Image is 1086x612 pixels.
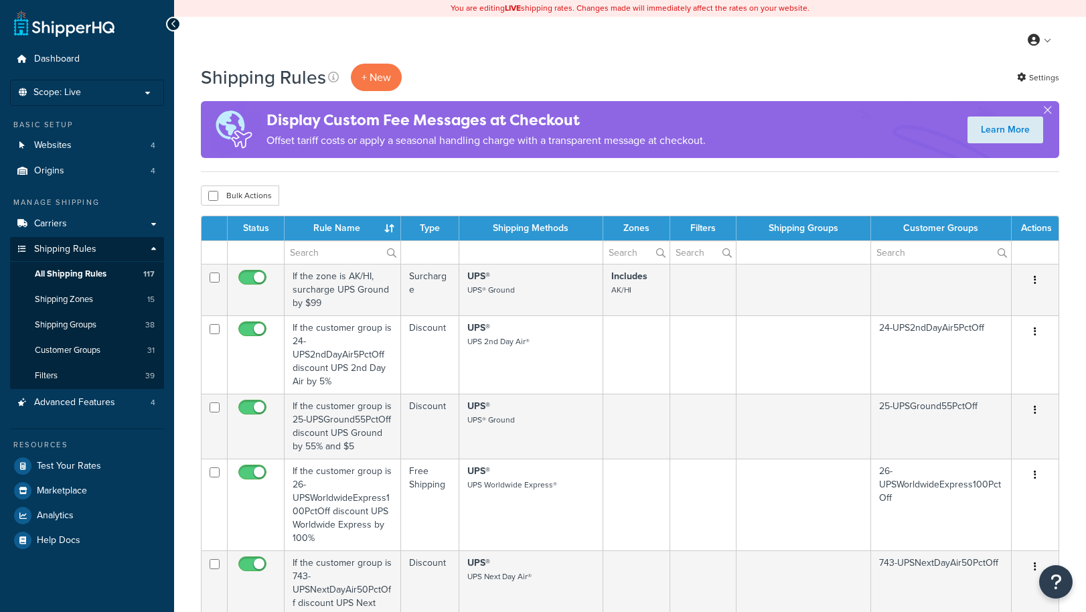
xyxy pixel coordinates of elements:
span: 117 [143,269,155,280]
a: Settings [1017,68,1059,87]
td: If the customer group is 24-UPS2ndDayAir5PctOff discount UPS 2nd Day Air by 5% [285,315,401,394]
strong: UPS® [467,464,490,478]
td: 24-UPS2ndDayAir5PctOff [871,315,1012,394]
p: Offset tariff costs or apply a seasonal handling charge with a transparent message at checkout. [266,131,706,150]
li: All Shipping Rules [10,262,164,287]
th: Shipping Methods [459,216,604,240]
li: Shipping Groups [10,313,164,337]
td: 26-UPSWorldwideExpress100PctOff [871,459,1012,550]
b: LIVE [505,2,521,14]
p: + New [351,64,402,91]
span: Carriers [34,218,67,230]
span: Test Your Rates [37,461,101,472]
span: 4 [151,165,155,177]
span: 39 [145,370,155,382]
small: UPS Next Day Air® [467,570,532,583]
th: Customer Groups [871,216,1012,240]
span: 4 [151,397,155,408]
td: If the customer group is 25-UPSGround55PctOff discount UPS Ground by 55% and $5 [285,394,401,459]
td: 25-UPSGround55PctOff [871,394,1012,459]
th: Shipping Groups [736,216,871,240]
strong: UPS® [467,269,490,283]
a: Shipping Rules [10,237,164,262]
li: Origins [10,159,164,183]
span: Shipping Groups [35,319,96,331]
a: Websites 4 [10,133,164,158]
span: Websites [34,140,72,151]
span: Origins [34,165,64,177]
td: Free Shipping [401,459,459,550]
li: Customer Groups [10,338,164,363]
a: All Shipping Rules 117 [10,262,164,287]
a: Marketplace [10,479,164,503]
span: Help Docs [37,535,80,546]
td: Discount [401,315,459,394]
span: Analytics [37,510,74,522]
span: 38 [145,319,155,331]
td: If the zone is AK/HI, surcharge UPS Ground by $99 [285,264,401,315]
small: UPS® Ground [467,414,515,426]
strong: UPS® [467,321,490,335]
li: Shipping Rules [10,237,164,390]
li: Advanced Features [10,390,164,415]
td: If the customer group is 26-UPSWorldwideExpress100PctOff discount UPS Worldwide Express by 100% [285,459,401,550]
small: AK/HI [611,284,631,296]
div: Basic Setup [10,119,164,131]
button: Bulk Actions [201,185,279,206]
span: 15 [147,294,155,305]
button: Open Resource Center [1039,565,1073,599]
div: Manage Shipping [10,197,164,208]
span: Shipping Zones [35,294,93,305]
li: Websites [10,133,164,158]
h1: Shipping Rules [201,64,326,90]
a: Origins 4 [10,159,164,183]
span: Shipping Rules [34,244,96,255]
input: Search [603,241,669,264]
input: Search [670,241,736,264]
th: Type [401,216,459,240]
span: Scope: Live [33,87,81,98]
span: 31 [147,345,155,356]
img: duties-banner-06bc72dcb5fe05cb3f9472aba00be2ae8eb53ab6f0d8bb03d382ba314ac3c341.png [201,101,266,158]
input: Search [871,241,1011,264]
th: Rule Name : activate to sort column ascending [285,216,401,240]
span: Filters [35,370,58,382]
h4: Display Custom Fee Messages at Checkout [266,109,706,131]
span: Marketplace [37,485,87,497]
a: Test Your Rates [10,454,164,478]
small: UPS Worldwide Express® [467,479,557,491]
th: Actions [1012,216,1059,240]
a: Shipping Groups 38 [10,313,164,337]
span: Advanced Features [34,397,115,408]
input: Search [285,241,400,264]
strong: Includes [611,269,647,283]
a: Learn More [967,117,1043,143]
a: Help Docs [10,528,164,552]
a: Advanced Features 4 [10,390,164,415]
strong: UPS® [467,556,490,570]
div: Resources [10,439,164,451]
th: Zones [603,216,670,240]
span: Dashboard [34,54,80,65]
a: Dashboard [10,47,164,72]
li: Filters [10,364,164,388]
span: Customer Groups [35,345,100,356]
td: Surcharge [401,264,459,315]
a: Carriers [10,212,164,236]
a: Shipping Zones 15 [10,287,164,312]
strong: UPS® [467,399,490,413]
a: Analytics [10,504,164,528]
li: Shipping Zones [10,287,164,312]
a: Customer Groups 31 [10,338,164,363]
small: UPS 2nd Day Air® [467,335,530,348]
a: ShipperHQ Home [14,10,114,37]
th: Filters [670,216,736,240]
a: Filters 39 [10,364,164,388]
th: Status [228,216,285,240]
